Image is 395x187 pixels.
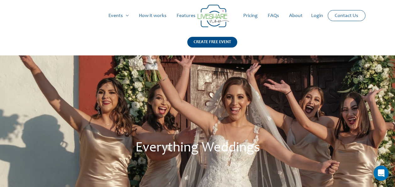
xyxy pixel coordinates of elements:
[134,6,172,26] a: How it works
[103,6,134,26] a: Events
[187,37,237,55] a: CREATE FREE EVENT
[187,37,237,48] div: CREATE FREE EVENT
[330,10,363,21] a: Contact Us
[198,5,229,27] img: Group 14 | Live Photo Slideshow for Events | Create Free Events Album for Any Occasion
[172,6,200,26] a: Features
[284,6,308,26] a: About
[374,166,389,181] div: Open Intercom Messenger
[263,6,284,26] a: FAQs
[135,141,260,155] span: Everything Weddings
[238,6,263,26] a: Pricing
[11,6,384,26] nav: Site Navigation
[306,6,328,26] a: Login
